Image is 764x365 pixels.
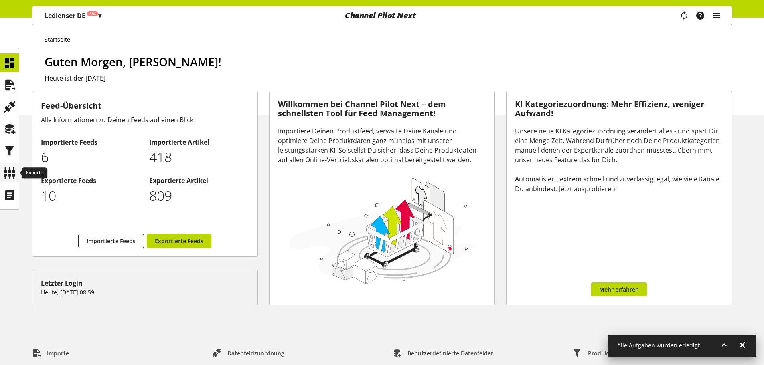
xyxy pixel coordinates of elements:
div: Unsere neue KI Kategoriezuordnung verändert alles - und spart Dir eine Menge Zeit. Während Du frü... [515,126,723,194]
h2: Exportierte Artikel [149,176,249,186]
span: Mehr erfahren [599,285,639,294]
div: Alle Informationen zu Deinen Feeds auf einen Blick [41,115,249,125]
h3: Feed-Übersicht [41,100,249,112]
a: Benutzerdefinierte Datenfelder [386,346,500,360]
span: Alle Aufgaben wurden erledigt [617,341,700,349]
span: Aus [89,11,96,16]
span: Importe [47,349,69,357]
p: 10 [41,186,141,206]
div: Letzter Login [41,278,249,288]
p: 809 [149,186,249,206]
a: Importe [26,346,75,360]
p: Ledlenser DE [45,11,101,20]
nav: main navigation [32,6,732,25]
p: Heute, [DATE] 08:59 [41,288,249,296]
span: Datenfeldzuordnung [227,349,284,357]
span: Exportierte Feeds [155,237,203,245]
h2: Heute ist der [DATE] [45,73,732,83]
a: Produktfilter [567,346,630,360]
a: Exportierte Feeds [147,234,211,248]
h2: Importierte Feeds [41,137,141,147]
p: 6 [41,147,141,167]
div: Importiere Deinen Produktfeed, verwalte Deine Kanäle und optimiere Deine Produktdaten ganz mühelo... [278,126,486,165]
h2: Importierte Artikel [149,137,249,147]
h3: Willkommen bei Channel Pilot Next – dem schnellsten Tool für Feed Management! [278,100,486,118]
p: 418 [149,147,249,167]
a: Mehr erfahren [591,282,647,296]
span: Benutzerdefinierte Datenfelder [407,349,493,357]
span: ▾ [98,11,101,20]
a: Datenfeldzuordnung [206,346,291,360]
h3: KI Kategoriezuordnung: Mehr Effizienz, weniger Aufwand! [515,100,723,118]
span: Importierte Feeds [87,237,136,245]
img: 78e1b9dcff1e8392d83655fcfc870417.svg [286,175,476,286]
h2: Exportierte Feeds [41,176,141,186]
div: Exporte [22,167,47,179]
a: Importierte Feeds [78,234,144,248]
span: Guten Morgen, [PERSON_NAME]! [45,54,221,69]
span: Produktfilter [588,349,624,357]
